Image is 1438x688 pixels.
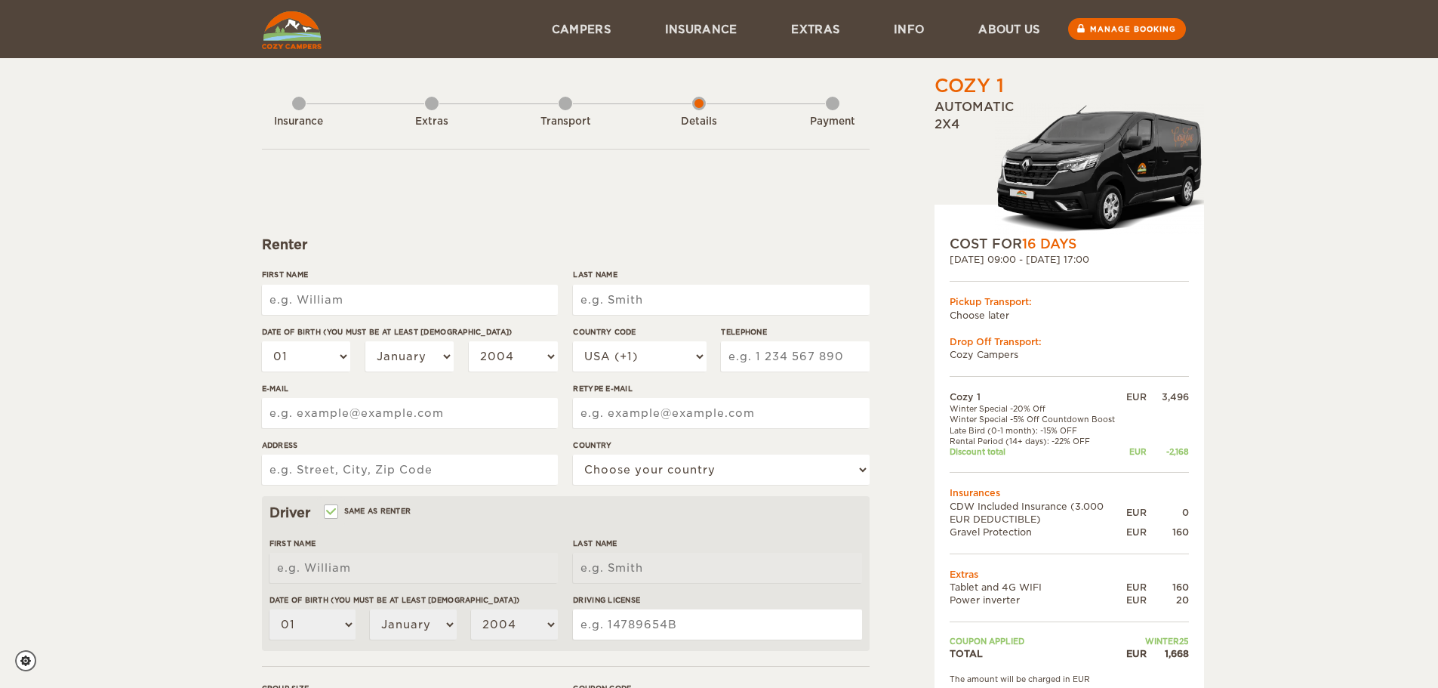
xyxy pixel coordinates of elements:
div: EUR [1126,647,1147,660]
input: e.g. William [262,285,558,315]
label: Driving License [573,594,861,606]
input: e.g. Smith [573,285,869,315]
div: Details [657,115,741,129]
label: Country [573,440,869,451]
div: Driver [269,504,862,522]
label: E-mail [262,383,558,394]
div: Cozy 1 [935,73,1004,99]
div: EUR [1126,446,1147,457]
input: e.g. Smith [573,553,861,583]
input: Same as renter [325,508,335,518]
label: Last Name [573,538,861,549]
div: Drop Off Transport: [950,335,1189,348]
div: Renter [262,236,870,254]
input: e.g. 14789654B [573,609,861,640]
div: 20 [1147,594,1189,606]
td: Late Bird (0-1 month): -15% OFF [950,425,1126,436]
div: [DATE] 09:00 - [DATE] 17:00 [950,253,1189,266]
td: Cozy 1 [950,390,1126,403]
div: Pickup Transport: [950,295,1189,308]
input: e.g. William [269,553,558,583]
td: Cozy Campers [950,348,1189,361]
td: Rental Period (14+ days): -22% OFF [950,436,1126,446]
a: Manage booking [1068,18,1186,40]
input: e.g. 1 234 567 890 [721,341,869,372]
td: TOTAL [950,647,1126,660]
div: The amount will be charged in EUR [950,674,1189,684]
div: 0 [1147,506,1189,519]
div: Automatic 2x4 [935,99,1204,235]
td: Gravel Protection [950,526,1126,538]
div: -2,168 [1147,446,1189,457]
td: Power inverter [950,594,1126,606]
div: EUR [1126,390,1147,403]
td: Tablet and 4G WIFI [950,581,1126,594]
div: Insurance [257,115,340,129]
div: COST FOR [950,235,1189,253]
label: First Name [262,269,558,280]
label: Last Name [573,269,869,280]
td: CDW Included Insurance (3.000 EUR DEDUCTIBLE) [950,500,1126,526]
div: 3,496 [1147,390,1189,403]
label: Telephone [721,326,869,338]
div: EUR [1126,594,1147,606]
label: Same as renter [325,504,411,518]
input: e.g. example@example.com [573,398,869,428]
input: e.g. Street, City, Zip Code [262,455,558,485]
img: Stuttur-m-c-logo-2.png [995,103,1204,235]
td: Insurances [950,486,1189,499]
td: Coupon applied [950,636,1126,646]
div: 160 [1147,526,1189,538]
div: 160 [1147,581,1189,594]
div: Extras [390,115,473,129]
label: Retype E-mail [573,383,869,394]
td: Choose later [950,309,1189,322]
label: Address [262,440,558,451]
div: EUR [1126,506,1147,519]
label: Date of birth (You must be at least [DEMOGRAPHIC_DATA]) [269,594,558,606]
td: Winter Special -20% Off [950,403,1126,414]
div: Payment [791,115,874,129]
div: Transport [524,115,607,129]
div: EUR [1126,526,1147,538]
input: e.g. example@example.com [262,398,558,428]
td: WINTER25 [1126,636,1189,646]
label: First Name [269,538,558,549]
label: Date of birth (You must be at least [DEMOGRAPHIC_DATA]) [262,326,558,338]
img: Cozy Campers [262,11,322,49]
td: Discount total [950,446,1126,457]
div: EUR [1126,581,1147,594]
label: Country Code [573,326,706,338]
span: 16 Days [1022,236,1076,251]
td: Winter Special -5% Off Countdown Boost [950,414,1126,424]
td: Extras [950,568,1189,581]
a: Cookie settings [15,650,46,671]
div: 1,668 [1147,647,1189,660]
